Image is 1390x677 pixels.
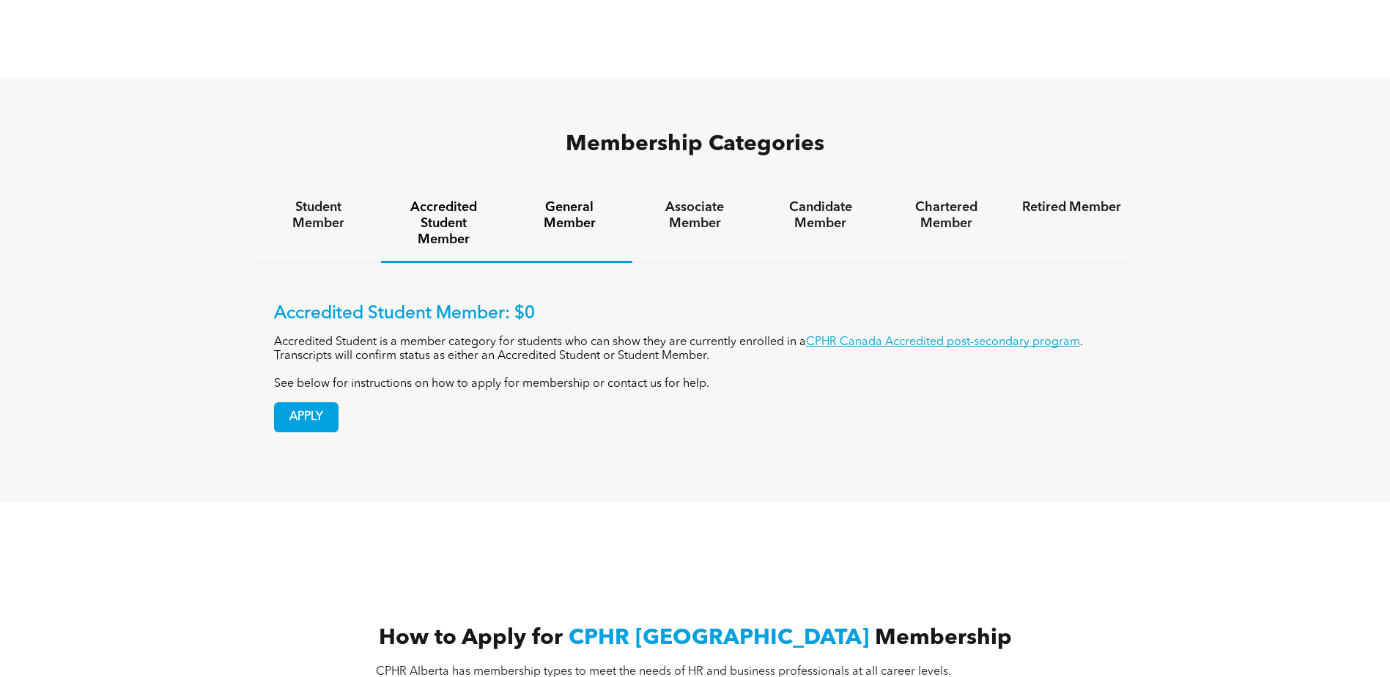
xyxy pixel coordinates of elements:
[379,627,563,649] span: How to Apply for
[394,199,493,248] h4: Accredited Student Member
[269,199,368,232] h4: Student Member
[771,199,870,232] h4: Candidate Member
[897,199,996,232] h4: Chartered Member
[569,627,869,649] span: CPHR [GEOGRAPHIC_DATA]
[566,133,824,155] span: Membership Categories
[520,199,618,232] h4: General Member
[274,377,1117,391] p: See below for instructions on how to apply for membership or contact us for help.
[806,336,1080,348] a: CPHR Canada Accredited post-secondary program
[875,627,1012,649] span: Membership
[1022,199,1121,215] h4: Retired Member
[274,336,1117,363] p: Accredited Student is a member category for students who can show they are currently enrolled in ...
[274,402,339,432] a: APPLY
[275,403,338,432] span: APPLY
[274,303,1117,325] p: Accredited Student Member: $0
[646,199,744,232] h4: Associate Member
